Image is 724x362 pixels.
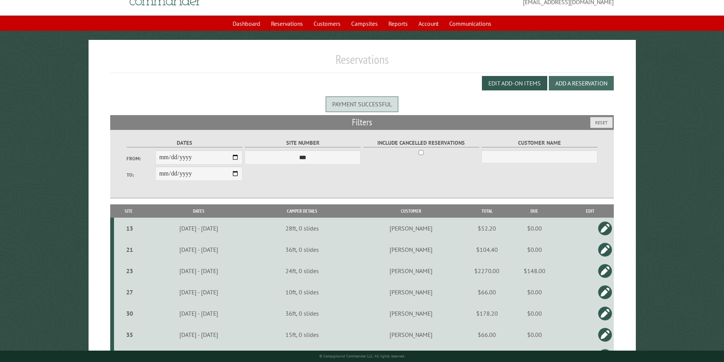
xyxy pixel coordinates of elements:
td: [PERSON_NAME] [350,239,472,260]
td: $2270.00 [472,260,502,281]
a: Campsites [347,16,382,31]
a: Reports [384,16,412,31]
th: Site [114,204,144,218]
th: Total [472,204,502,218]
td: $0.00 [502,239,567,260]
div: [DATE] - [DATE] [145,288,253,296]
td: $0.00 [502,303,567,324]
div: [DATE] - [DATE] [145,224,253,232]
th: Edit [567,204,614,218]
td: $0.00 [502,324,567,345]
td: 15ft, 0 slides [254,324,350,345]
div: 27 [117,288,143,296]
div: 23 [117,267,143,275]
th: Camper Details [254,204,350,218]
td: $0.00 [502,218,567,239]
td: $52.20 [472,218,502,239]
div: [DATE] - [DATE] [145,310,253,317]
td: $66.00 [472,324,502,345]
div: [DATE] - [DATE] [145,331,253,338]
div: Payment successful [326,96,398,112]
div: 35 [117,331,143,338]
th: Due [502,204,567,218]
button: Edit Add-on Items [482,76,547,90]
label: To: [127,171,155,179]
a: Communications [445,16,496,31]
td: $148.00 [502,260,567,281]
a: Customers [309,16,345,31]
td: $104.40 [472,239,502,260]
label: Customer Name [482,139,597,147]
label: Dates [127,139,242,147]
a: Account [414,16,443,31]
th: Customer [350,204,472,218]
td: [PERSON_NAME] [350,260,472,281]
a: Dashboard [228,16,265,31]
h2: Filters [110,115,614,130]
h1: Reservations [110,52,614,73]
label: Site Number [245,139,361,147]
td: 24ft, 0 slides [254,260,350,281]
td: 36ft, 0 slides [254,303,350,324]
div: 13 [117,224,143,232]
button: Reset [590,117,613,128]
div: 30 [117,310,143,317]
a: Reservations [266,16,307,31]
label: Include Cancelled Reservations [363,139,479,147]
td: 10ft, 0 slides [254,281,350,303]
th: Dates [144,204,254,218]
td: $66.00 [472,281,502,303]
div: 21 [117,246,143,253]
div: [DATE] - [DATE] [145,267,253,275]
label: From: [127,155,155,162]
td: $0.00 [502,281,567,303]
td: [PERSON_NAME] [350,218,472,239]
td: [PERSON_NAME] [350,324,472,345]
div: [DATE] - [DATE] [145,246,253,253]
button: Add a Reservation [549,76,614,90]
td: [PERSON_NAME] [350,303,472,324]
td: 28ft, 0 slides [254,218,350,239]
td: 36ft, 0 slides [254,239,350,260]
td: $178.20 [472,303,502,324]
small: © Campground Commander LLC. All rights reserved. [319,354,405,359]
td: [PERSON_NAME] [350,281,472,303]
